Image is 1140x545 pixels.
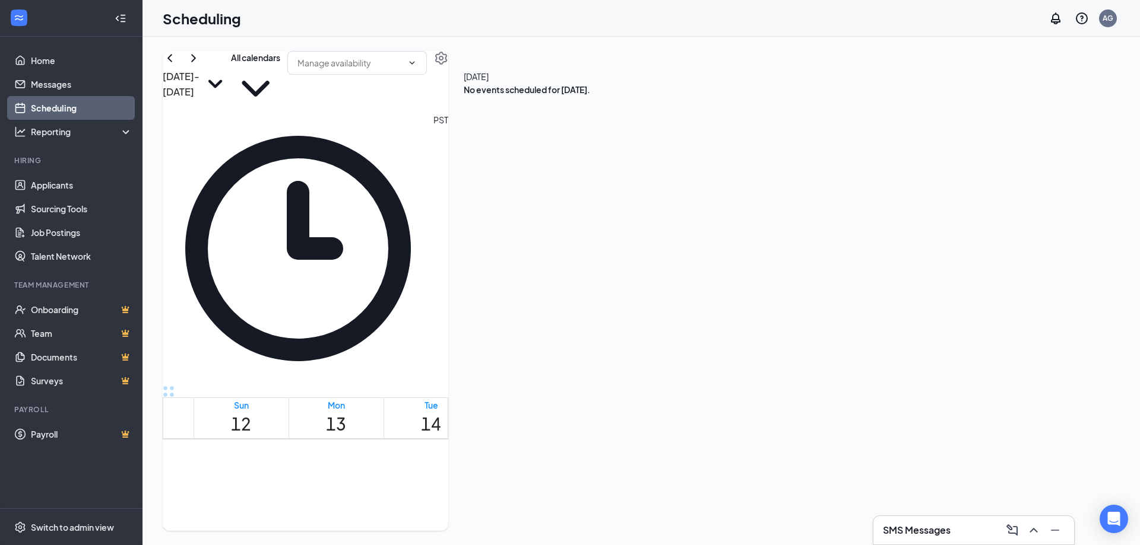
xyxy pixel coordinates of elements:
a: Sourcing Tools [31,197,132,221]
h3: SMS Messages [883,524,951,537]
div: AG [1103,13,1113,23]
a: Talent Network [31,244,132,268]
div: Tue [421,399,441,411]
span: [DATE] [464,70,590,83]
h1: 12 [231,411,251,437]
a: SurveysCrown [31,369,132,393]
svg: WorkstreamLogo [13,12,25,24]
h3: [DATE] - [DATE] [163,69,199,99]
svg: Collapse [115,12,126,24]
h1: 13 [326,411,346,437]
svg: Clock [163,113,433,384]
div: Hiring [14,155,130,165]
a: Job Postings [31,221,132,244]
svg: QuestionInfo [1075,11,1089,26]
a: Scheduling [31,96,132,120]
div: Reporting [31,126,133,138]
a: Messages [31,72,132,96]
a: OnboardingCrown [31,298,132,321]
div: Team Management [14,280,130,290]
a: October 14, 2025 [419,398,444,438]
a: Settings [434,51,448,113]
svg: Settings [434,51,448,65]
h1: Scheduling [163,8,241,28]
svg: SmallChevronDown [199,68,231,100]
a: Applicants [31,173,132,197]
button: ChevronUp [1024,521,1043,540]
a: Home [31,49,132,72]
svg: ChevronDown [407,58,417,68]
svg: ChevronRight [186,51,201,65]
a: October 13, 2025 [324,398,349,438]
div: Mon [326,399,346,411]
a: DocumentsCrown [31,345,132,369]
input: Manage availability [297,56,403,69]
h1: 14 [421,411,441,437]
svg: ChevronLeft [163,51,177,65]
button: Minimize [1046,521,1065,540]
div: Sun [231,399,251,411]
a: PayrollCrown [31,422,132,446]
svg: ChevronUp [1027,523,1041,537]
div: Payroll [14,404,130,415]
div: Open Intercom Messenger [1100,505,1128,533]
div: Switch to admin view [31,521,114,533]
svg: Notifications [1049,11,1063,26]
span: No events scheduled for [DATE]. [464,83,590,96]
svg: ChevronDown [231,64,280,113]
svg: Minimize [1048,523,1062,537]
svg: Analysis [14,126,26,138]
span: PST [433,113,448,384]
a: TeamCrown [31,321,132,345]
a: October 12, 2025 [229,398,254,438]
svg: ComposeMessage [1005,523,1019,537]
button: ComposeMessage [1003,521,1022,540]
button: All calendarsChevronDown [231,51,280,113]
svg: Settings [14,521,26,533]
